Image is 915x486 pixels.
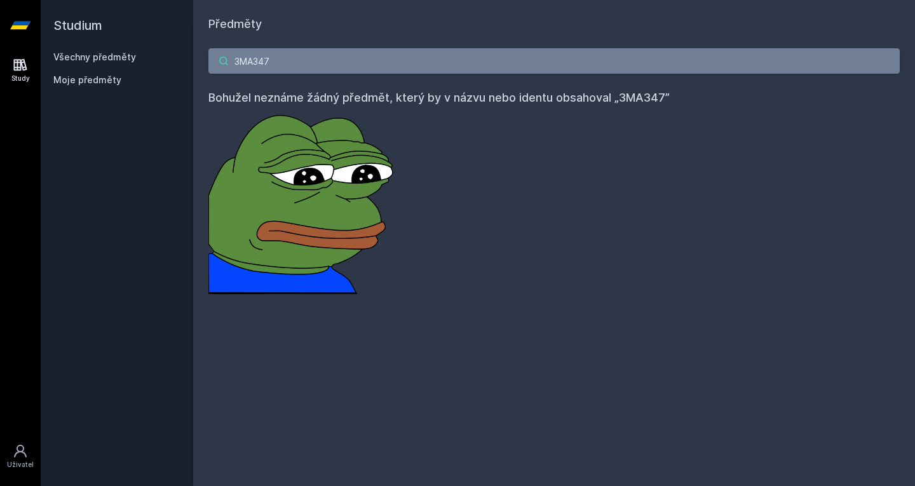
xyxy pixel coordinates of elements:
[3,51,38,90] a: Study
[208,107,399,294] img: error_picture.png
[208,15,900,33] h1: Předměty
[208,89,900,107] h4: Bohužel neznáme žádný předmět, který by v názvu nebo identu obsahoval „3MA347”
[208,48,900,74] input: Název nebo ident předmětu…
[7,460,34,469] div: Uživatel
[53,74,121,86] span: Moje předměty
[3,437,38,476] a: Uživatel
[53,51,136,62] a: Všechny předměty
[11,74,30,83] div: Study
